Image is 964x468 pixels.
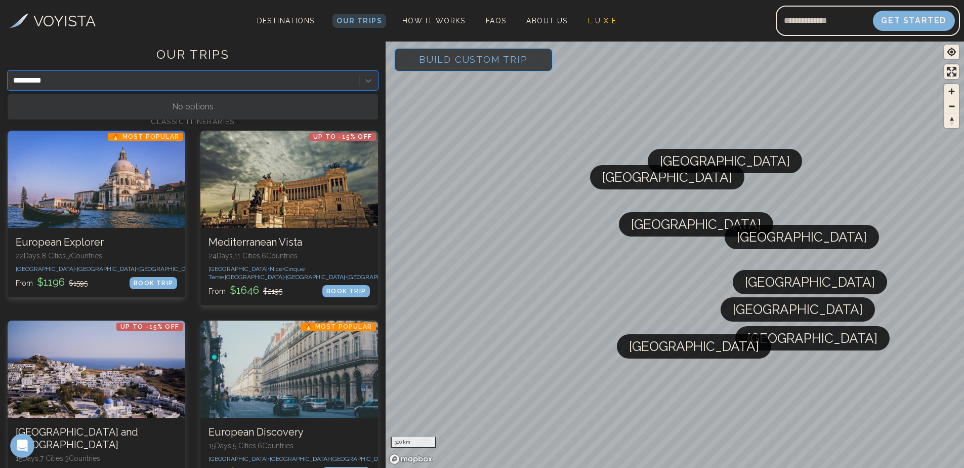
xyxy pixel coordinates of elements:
span: Nice • [270,265,284,272]
button: Get Started [873,11,955,31]
span: [GEOGRAPHIC_DATA] [745,270,875,294]
p: 22 Days, 8 Cities, 7 Countr ies [16,251,177,261]
span: [GEOGRAPHIC_DATA] • [347,274,408,281]
button: Enter fullscreen [944,64,959,79]
a: FAQs [482,14,511,28]
p: 15 Days, 7 Cities, 3 Countr ies [16,453,177,463]
p: Up to -15% OFF [116,323,183,331]
span: $ 1196 [35,276,67,288]
p: 24 Days, 11 Cities, 6 Countr ies [208,251,370,261]
input: Email address [776,9,873,33]
span: [GEOGRAPHIC_DATA] • [286,274,347,281]
span: [GEOGRAPHIC_DATA] [737,225,867,249]
canvas: Map [386,40,964,468]
a: European Explorer🔥 Most PopularEuropean Explorer22Days,8 Cities,7Countries[GEOGRAPHIC_DATA]•[GEOG... [8,131,185,297]
p: Up to -15% OFF [309,133,376,141]
div: No options [8,97,378,117]
span: [GEOGRAPHIC_DATA] [747,326,877,350]
span: How It Works [402,17,466,25]
div: 300 km [391,437,436,448]
iframe: Intercom live chat [10,434,34,458]
span: Build Custom Trip [403,38,544,81]
span: $ 2195 [263,287,282,295]
p: 🔥 Most Popular [108,133,183,141]
a: L U X E [584,14,621,28]
h2: CLASSIC ITINERARIES [8,116,378,127]
a: Mediterranean VistaUp to -15% OFFMediterranean Vista24Days,11 Cities,6Countries[GEOGRAPHIC_DATA]•... [200,131,378,305]
button: Build Custom Trip [394,48,553,72]
div: BOOK TRIP [322,285,370,297]
span: FAQs [486,17,507,25]
button: Find my location [944,45,959,59]
p: From [208,283,282,297]
button: Reset bearing to north [944,113,959,128]
span: [GEOGRAPHIC_DATA] • [331,455,392,462]
span: [GEOGRAPHIC_DATA] • [225,274,286,281]
span: [GEOGRAPHIC_DATA] • [77,265,138,272]
span: [GEOGRAPHIC_DATA] [660,149,790,173]
h3: [GEOGRAPHIC_DATA] and [GEOGRAPHIC_DATA] [16,426,177,451]
span: [GEOGRAPHIC_DATA] • [208,455,270,462]
span: [GEOGRAPHIC_DATA] [602,165,732,189]
h3: European Explorer [16,236,177,249]
p: 15 Days, 5 Cities, 6 Countr ies [208,441,370,451]
span: [GEOGRAPHIC_DATA] [629,334,759,359]
span: [GEOGRAPHIC_DATA] • [16,265,77,272]
span: L U X E [588,17,617,25]
a: Mapbox homepage [389,453,433,465]
a: Our Trips [332,14,386,28]
span: Reset bearing to north [944,114,959,128]
span: [GEOGRAPHIC_DATA] [733,297,863,322]
h3: Mediterranean Vista [208,236,370,249]
h1: OUR TRIPS [8,47,378,71]
div: BOOK TRIP [130,277,177,289]
a: VOYISTA [10,10,96,32]
span: About Us [526,17,567,25]
span: $ 1646 [228,284,261,296]
span: Our Trips [337,17,382,25]
span: Destinations [253,13,319,43]
a: About Us [522,14,571,28]
span: [GEOGRAPHIC_DATA] [631,212,761,237]
button: Zoom out [944,99,959,113]
p: From [16,275,88,289]
h3: VOYISTA [33,10,96,32]
a: How It Works [398,14,470,28]
span: [GEOGRAPHIC_DATA] • [138,265,199,272]
span: $ 1595 [69,279,88,287]
span: [GEOGRAPHIC_DATA] • [208,265,270,272]
span: [GEOGRAPHIC_DATA] • [270,455,331,462]
h3: European Discovery [208,426,370,439]
img: Voyista Logo [10,14,28,28]
button: Zoom in [944,84,959,99]
p: 🔥 Most Popular [301,323,376,331]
